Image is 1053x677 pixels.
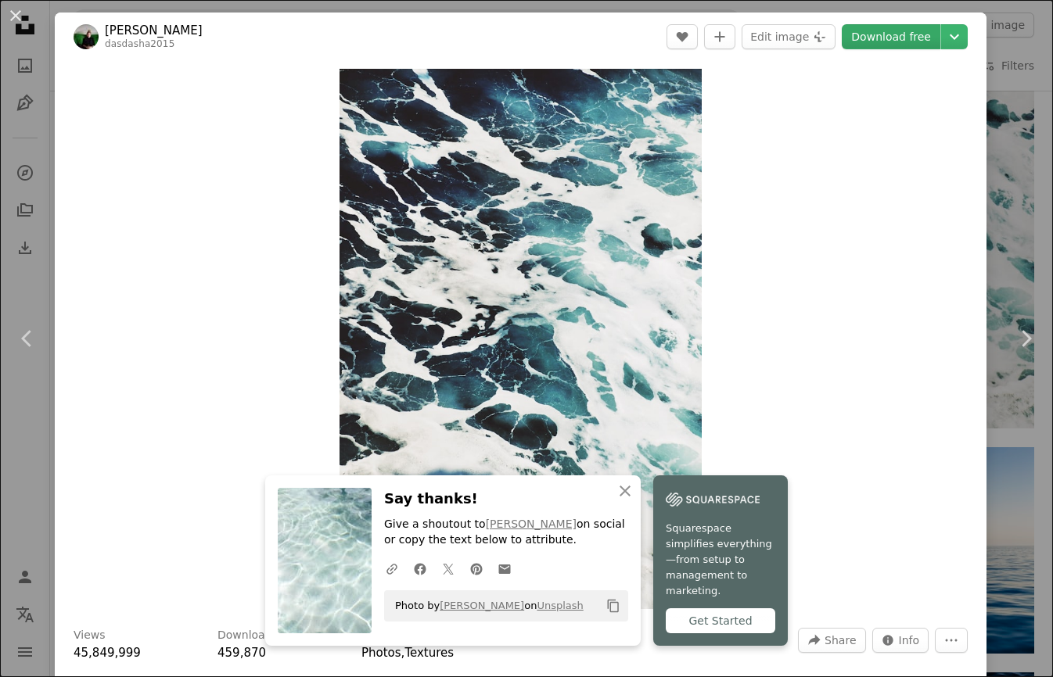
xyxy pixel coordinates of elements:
p: Give a shoutout to on social or copy the text below to attribute. [384,517,628,548]
span: Share [825,629,856,652]
a: Next [998,263,1053,414]
img: file-1747939142011-51e5cc87e3c9 [666,488,760,511]
span: 459,870 [217,646,266,660]
a: Unsplash [537,600,583,611]
a: Textures [404,646,454,660]
span: Photo by on [387,593,584,618]
h3: Downloads [217,628,278,643]
span: Squarespace simplifies everything—from setup to management to marketing. [666,521,775,599]
img: Go to Alexandra Diaconu's profile [74,24,99,49]
button: Choose download size [941,24,968,49]
a: [PERSON_NAME] [440,600,524,611]
a: Share over email [491,553,519,584]
span: , [401,646,405,660]
button: Like [667,24,698,49]
span: 45,849,999 [74,646,141,660]
button: Zoom in on this image [340,69,703,609]
a: [PERSON_NAME] [486,518,577,530]
a: Share on Twitter [434,553,462,584]
a: Share on Pinterest [462,553,491,584]
a: Share on Facebook [406,553,434,584]
h3: Views [74,628,106,643]
div: Get Started [666,608,775,633]
a: dasdasha2015 [105,38,174,49]
h3: Say thanks! [384,488,628,510]
button: Stats about this image [872,628,929,653]
img: Seascape of the ocean foam [340,69,703,609]
a: [PERSON_NAME] [105,23,203,38]
span: Info [899,629,920,652]
button: More Actions [935,628,968,653]
a: Squarespace simplifies everything—from setup to management to marketing.Get Started [653,475,788,646]
button: Share this image [798,628,865,653]
button: Add to Collection [704,24,735,49]
button: Copy to clipboard [600,593,627,619]
a: Download free [842,24,940,49]
a: Photos [361,646,401,660]
button: Edit image [742,24,836,49]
